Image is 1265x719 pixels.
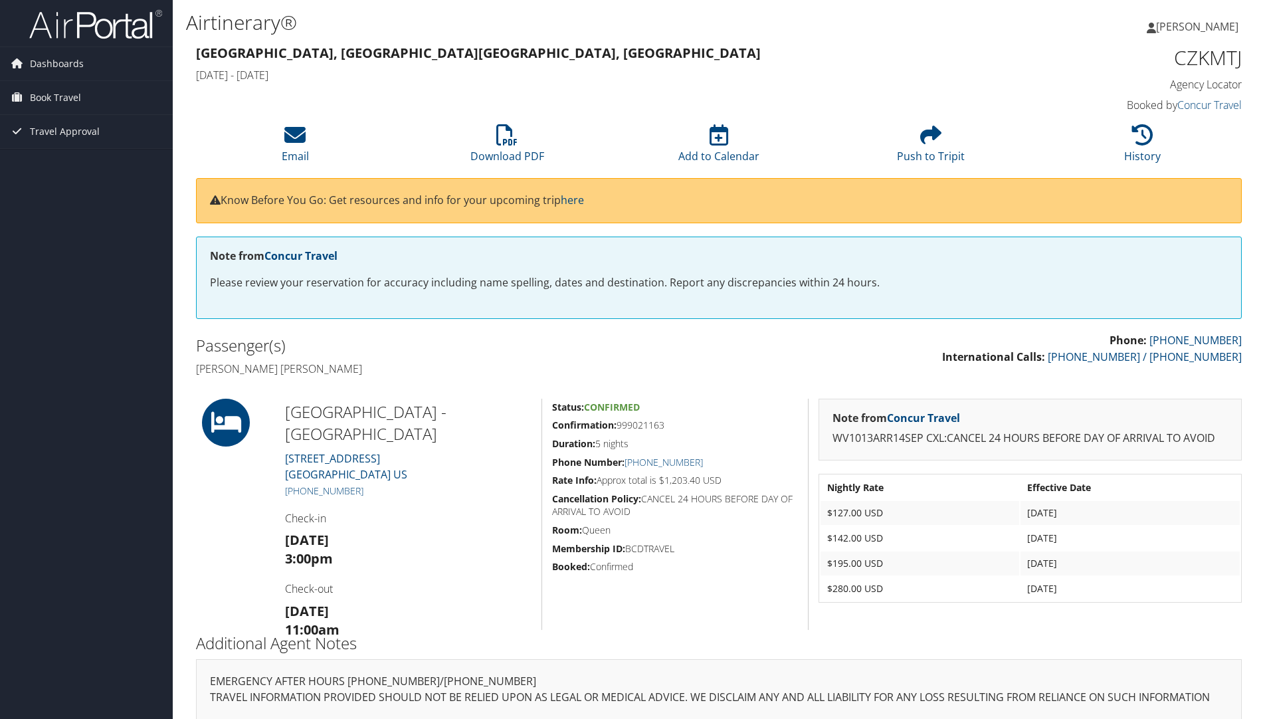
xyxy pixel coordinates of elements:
[552,401,584,413] strong: Status:
[210,274,1228,292] p: Please review your reservation for accuracy including name spelling, dates and destination. Repor...
[821,552,1019,575] td: $195.00 USD
[1110,333,1147,348] strong: Phone:
[285,581,532,596] h4: Check-out
[832,411,960,425] strong: Note from
[285,484,363,497] a: [PHONE_NUMBER]
[285,451,407,482] a: [STREET_ADDRESS][GEOGRAPHIC_DATA] US
[1177,98,1242,112] a: Concur Travel
[210,249,338,263] strong: Note from
[1021,552,1240,575] td: [DATE]
[210,192,1228,209] p: Know Before You Go: Get resources and info for your upcoming trip
[552,456,625,468] strong: Phone Number:
[30,47,84,80] span: Dashboards
[552,524,582,536] strong: Room:
[552,560,798,573] h5: Confirmed
[552,492,641,505] strong: Cancellation Policy:
[1124,132,1161,163] a: History
[196,68,975,82] h4: [DATE] - [DATE]
[821,476,1019,500] th: Nightly Rate
[1021,476,1240,500] th: Effective Date
[552,524,798,537] h5: Queen
[821,526,1019,550] td: $142.00 USD
[1156,19,1238,34] span: [PERSON_NAME]
[196,44,761,62] strong: [GEOGRAPHIC_DATA], [GEOGRAPHIC_DATA] [GEOGRAPHIC_DATA], [GEOGRAPHIC_DATA]
[30,81,81,114] span: Book Travel
[186,9,896,37] h1: Airtinerary®
[285,511,532,526] h4: Check-in
[821,501,1019,525] td: $127.00 USD
[678,132,759,163] a: Add to Calendar
[995,98,1242,112] h4: Booked by
[995,77,1242,92] h4: Agency Locator
[285,621,340,639] strong: 11:00am
[552,474,597,486] strong: Rate Info:
[821,577,1019,601] td: $280.00 USD
[1048,350,1242,364] a: [PHONE_NUMBER] / [PHONE_NUMBER]
[1149,333,1242,348] a: [PHONE_NUMBER]
[552,542,798,556] h5: BCDTRAVEL
[552,492,798,518] h5: CANCEL 24 HOURS BEFORE DAY OF ARRIVAL TO AVOID
[196,632,1242,655] h2: Additional Agent Notes
[282,132,309,163] a: Email
[897,132,965,163] a: Push to Tripit
[30,115,100,148] span: Travel Approval
[285,602,329,620] strong: [DATE]
[552,419,798,432] h5: 999021163
[196,361,709,376] h4: [PERSON_NAME] [PERSON_NAME]
[285,401,532,445] h2: [GEOGRAPHIC_DATA] - [GEOGRAPHIC_DATA]
[210,689,1228,706] p: TRAVEL INFORMATION PROVIDED SHOULD NOT BE RELIED UPON AS LEGAL OR MEDICAL ADVICE. WE DISCLAIM ANY...
[832,430,1228,447] p: WV1013ARR14SEP CXL:CANCEL 24 HOURS BEFORE DAY OF ARRIVAL TO AVOID
[552,419,617,431] strong: Confirmation:
[561,193,584,207] a: here
[887,411,960,425] a: Concur Travel
[264,249,338,263] a: Concur Travel
[285,531,329,549] strong: [DATE]
[625,456,703,468] a: [PHONE_NUMBER]
[552,437,798,451] h5: 5 nights
[196,334,709,357] h2: Passenger(s)
[584,401,640,413] span: Confirmed
[552,560,590,573] strong: Booked:
[942,350,1045,364] strong: International Calls:
[552,437,595,450] strong: Duration:
[995,44,1242,72] h1: CZKMTJ
[29,9,162,40] img: airportal-logo.png
[552,474,798,487] h5: Approx total is $1,203.40 USD
[1147,7,1252,47] a: [PERSON_NAME]
[285,550,333,567] strong: 3:00pm
[1021,577,1240,601] td: [DATE]
[1021,526,1240,550] td: [DATE]
[552,542,625,555] strong: Membership ID:
[470,132,544,163] a: Download PDF
[1021,501,1240,525] td: [DATE]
